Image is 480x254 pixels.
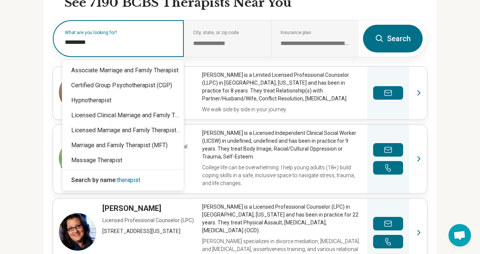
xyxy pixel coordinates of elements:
[62,60,184,191] div: Suggestions
[373,235,403,248] button: Make a phone call
[373,161,403,175] button: Make a phone call
[62,63,184,78] div: Associate Marriage and Family Therapist
[71,176,117,184] span: Search by name:
[373,143,403,157] button: Send a message
[363,25,423,52] button: Search
[62,123,184,138] div: Licensed Marriage and Family Therapist (LMFT)
[373,86,403,100] button: Send a message
[62,153,184,168] div: Massage Therapist
[448,224,471,247] div: Open chat
[117,176,140,184] span: therapist
[62,93,184,108] div: Hypnotherapist
[65,30,175,35] label: What are you looking for?
[62,138,184,153] div: Marriage and Family Therapist (MFT)
[62,108,184,123] div: Licensed Clinical Marriage and Family Therapist
[62,78,184,93] div: Certified Group Psychotherapist (CGP)
[373,217,403,230] button: Send a message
